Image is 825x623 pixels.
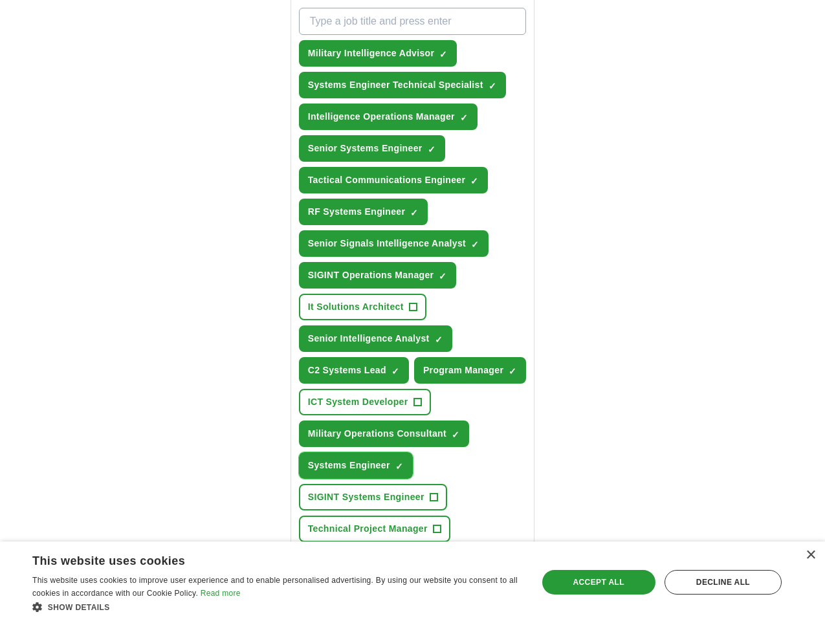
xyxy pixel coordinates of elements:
span: Systems Engineer [308,459,390,472]
button: Military Intelligence Advisor✓ [299,40,457,67]
button: RF Systems Engineer✓ [299,199,428,225]
button: ICT System Developer [299,389,431,415]
span: C2 Systems Lead [308,364,386,377]
span: Show details [48,603,110,612]
span: ✓ [460,113,468,123]
span: ✓ [439,49,447,60]
span: ✓ [395,461,403,472]
span: ✓ [435,334,443,345]
div: Accept all [542,570,655,595]
span: ✓ [439,271,446,281]
button: SIGINT Operations Manager✓ [299,262,457,289]
span: ✓ [489,81,496,91]
div: This website uses cookies [32,549,490,569]
span: Senior Systems Engineer [308,142,423,155]
span: ✓ [452,430,459,440]
button: Senior Intelligence Analyst✓ [299,325,452,352]
span: ✓ [410,208,418,218]
button: C2 Systems Lead✓ [299,357,409,384]
span: ✓ [509,366,516,377]
button: Systems Engineer Technical Specialist✓ [299,72,506,98]
span: Military Operations Consultant [308,427,446,441]
span: SIGINT Systems Engineer [308,490,424,504]
button: It Solutions Architect [299,294,426,320]
button: Technical Project Manager [299,516,450,542]
button: Tactical Communications Engineer✓ [299,167,489,193]
span: Tactical Communications Engineer [308,173,466,187]
button: Senior Systems Engineer✓ [299,135,445,162]
button: Military Operations Consultant✓ [299,421,469,447]
div: Close [806,551,815,560]
button: Program Manager✓ [414,357,526,384]
div: Show details [32,600,522,613]
span: ✓ [391,366,399,377]
span: SIGINT Operations Manager [308,268,434,282]
span: It Solutions Architect [308,300,404,314]
span: Intelligence Operations Manager [308,110,455,124]
button: Systems Engineer✓ [299,452,413,479]
span: Program Manager [423,364,503,377]
span: ✓ [428,144,435,155]
span: ✓ [471,239,479,250]
span: Systems Engineer Technical Specialist [308,78,483,92]
span: Senior Signals Intelligence Analyst [308,237,466,250]
button: Senior Signals Intelligence Analyst✓ [299,230,489,257]
span: This website uses cookies to improve user experience and to enable personalised advertising. By u... [32,576,518,598]
div: Decline all [665,570,782,595]
button: Intelligence Operations Manager✓ [299,104,478,130]
span: Technical Project Manager [308,522,428,536]
input: Type a job title and press enter [299,8,527,35]
a: Read more, opens a new window [201,589,241,598]
button: SIGINT Systems Engineer [299,484,447,510]
span: RF Systems Engineer [308,205,406,219]
span: Senior Intelligence Analyst [308,332,430,345]
span: ✓ [470,176,478,186]
span: ICT System Developer [308,395,408,409]
span: Military Intelligence Advisor [308,47,435,60]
